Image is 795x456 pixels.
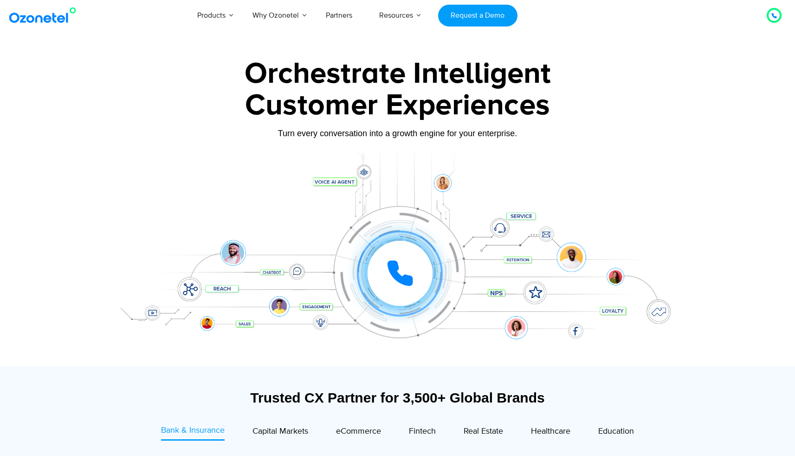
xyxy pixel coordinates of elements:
[438,5,517,26] a: Request a Demo
[464,424,503,441] a: Real Estate
[112,390,683,406] div: Trusted CX Partner for 3,500+ Global Brands
[598,424,634,441] a: Education
[598,426,634,436] span: Education
[108,59,688,89] div: Orchestrate Intelligent
[252,424,308,441] a: Capital Markets
[336,426,381,436] span: eCommerce
[252,426,308,436] span: Capital Markets
[531,424,570,441] a: Healthcare
[409,424,436,441] a: Fintech
[464,426,503,436] span: Real Estate
[108,83,688,128] div: Customer Experiences
[531,426,570,436] span: Healthcare
[161,424,225,441] a: Bank & Insurance
[409,426,436,436] span: Fintech
[336,424,381,441] a: eCommerce
[108,128,688,139] div: Turn every conversation into a growth engine for your enterprise.
[161,425,225,436] span: Bank & Insurance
